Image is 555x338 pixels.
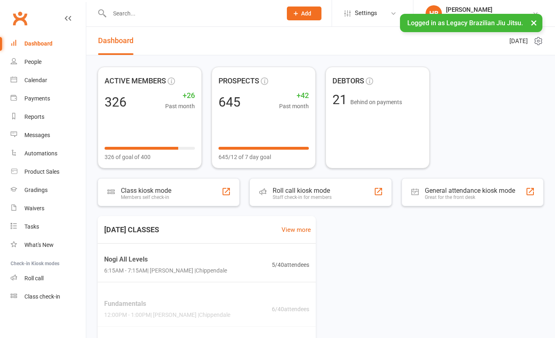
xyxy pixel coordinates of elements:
span: DEBTORS [332,75,364,87]
div: Staff check-in for members [273,194,332,200]
a: View more [282,225,311,235]
a: Payments [11,89,86,108]
div: General attendance kiosk mode [425,187,515,194]
span: 12:00PM - 1:00PM | [PERSON_NAME] | Chippendale [104,310,230,319]
a: Roll call [11,269,86,288]
a: Waivers [11,199,86,218]
div: [PERSON_NAME] [446,6,532,13]
div: Reports [24,113,44,120]
span: 5 / 40 attendees [272,260,309,269]
div: Calendar [24,77,47,83]
div: Class kiosk mode [121,187,171,194]
div: Members self check-in [121,194,171,200]
a: People [11,53,86,71]
span: 326 of goal of 400 [105,153,151,161]
a: Gradings [11,181,86,199]
a: Calendar [11,71,86,89]
span: Past month [279,102,309,111]
div: Roll call [24,275,44,281]
span: Behind on payments [350,99,402,105]
div: Class check-in [24,293,60,300]
div: Automations [24,150,57,157]
span: Logged in as Legacy Brazilian Jiu Jitsu. [407,19,523,27]
div: What's New [24,242,54,248]
span: 6:15AM - 7:15AM | [PERSON_NAME] | Chippendale [104,266,227,275]
a: Reports [11,108,86,126]
button: × [527,14,541,31]
div: Great for the front desk [425,194,515,200]
a: What's New [11,236,86,254]
span: ACTIVE MEMBERS [105,75,166,87]
span: +26 [165,90,195,102]
div: Product Sales [24,168,59,175]
h3: [DATE] CLASSES [98,222,166,237]
div: HB [426,5,442,22]
a: Tasks [11,218,86,236]
span: PROSPECTS [219,75,259,87]
div: Dashboard [24,40,52,47]
a: Class kiosk mode [11,288,86,306]
input: Search... [107,8,276,19]
div: 326 [105,96,127,109]
a: Dashboard [11,35,86,53]
span: Nogi All Levels [104,254,227,265]
div: Payments [24,95,50,102]
span: Settings [355,4,377,22]
div: Legacy Brazilian [PERSON_NAME] [446,13,532,21]
div: Tasks [24,223,39,230]
a: Automations [11,144,86,163]
span: [DATE] [509,36,528,46]
div: 645 [219,96,240,109]
span: Fundamentals [104,299,230,309]
a: Clubworx [10,8,30,28]
div: Gradings [24,187,48,193]
div: Waivers [24,205,44,212]
a: Messages [11,126,86,144]
span: +42 [279,90,309,102]
span: 21 [332,92,350,107]
button: Add [287,7,321,20]
div: Roll call kiosk mode [273,187,332,194]
div: People [24,59,42,65]
span: 645/12 of 7 day goal [219,153,271,161]
a: Product Sales [11,163,86,181]
div: Messages [24,132,50,138]
span: Add [301,10,311,17]
a: Dashboard [98,27,133,55]
span: 6 / 40 attendees [272,305,309,314]
span: Past month [165,102,195,111]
